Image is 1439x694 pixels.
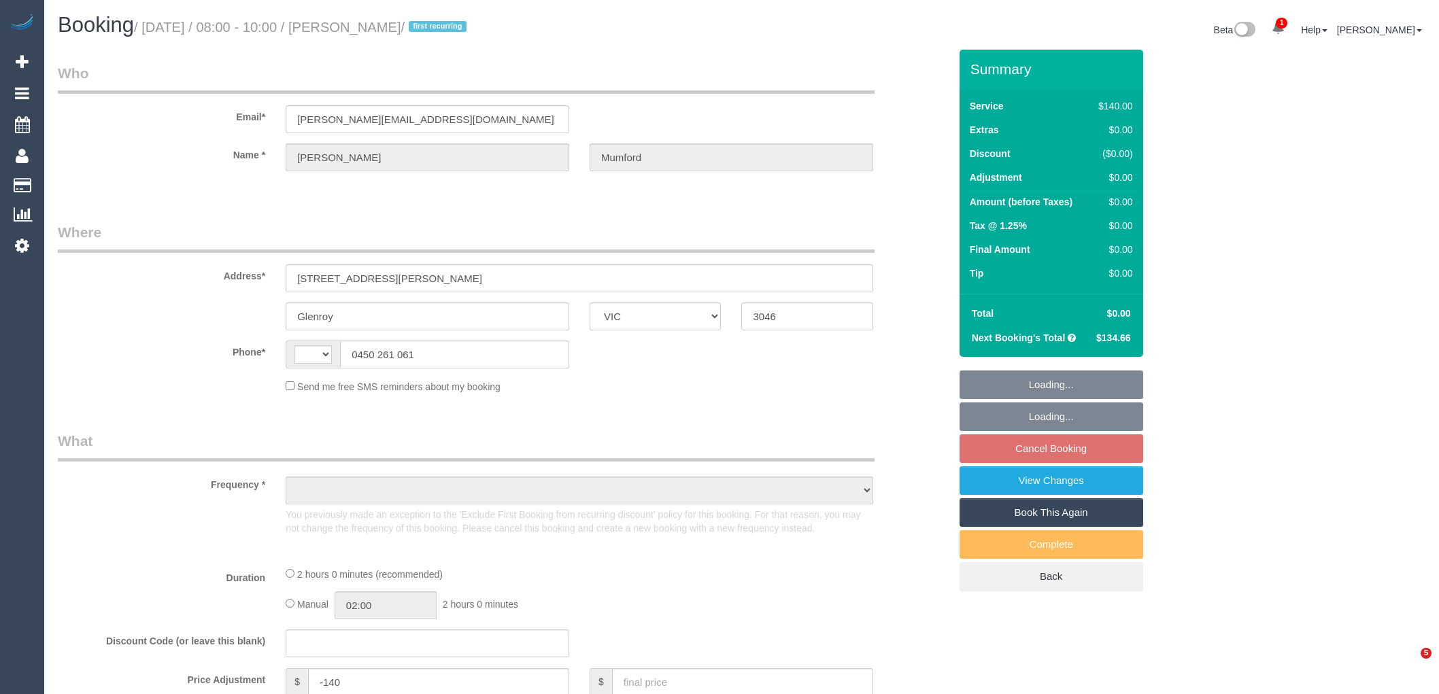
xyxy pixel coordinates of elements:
[960,466,1143,495] a: View Changes
[58,431,875,462] legend: What
[1301,24,1327,35] a: Help
[58,63,875,94] legend: Who
[48,629,275,648] label: Discount Code (or leave this blank)
[970,123,999,137] label: Extras
[1393,648,1425,680] iframe: Intercom live chat
[972,332,1066,343] strong: Next Booking's Total
[970,266,984,280] label: Tip
[409,21,467,32] span: first recurring
[970,99,1004,113] label: Service
[1093,123,1132,137] div: $0.00
[58,13,134,37] span: Booking
[1276,18,1287,29] span: 1
[48,105,275,124] label: Email*
[1265,14,1291,44] a: 1
[401,20,471,35] span: /
[1093,195,1132,209] div: $0.00
[286,302,569,330] input: Suburb*
[134,20,471,35] small: / [DATE] / 08:00 - 10:00 / [PERSON_NAME]
[970,219,1027,232] label: Tax @ 1.25%
[960,498,1143,527] a: Book This Again
[48,473,275,491] label: Frequency *
[1337,24,1422,35] a: [PERSON_NAME]
[297,381,501,392] span: Send me free SMS reminders about my booking
[48,566,275,585] label: Duration
[443,599,518,610] span: 2 hours 0 minutes
[48,668,275,687] label: Price Adjustment
[970,61,1136,77] h3: Summary
[1093,219,1132,232] div: $0.00
[286,508,873,535] p: You previously made an exception to the 'Exclude First Booking from recurring discount' policy fo...
[48,341,275,359] label: Phone*
[1096,332,1131,343] span: $134.66
[1093,171,1132,184] div: $0.00
[8,14,35,33] img: Automaid Logo
[48,143,275,162] label: Name *
[48,264,275,283] label: Address*
[972,308,994,319] strong: Total
[970,171,1022,184] label: Adjustment
[1214,24,1256,35] a: Beta
[58,222,875,253] legend: Where
[970,195,1072,209] label: Amount (before Taxes)
[590,143,873,171] input: Last Name*
[286,105,569,133] input: Email*
[1093,243,1132,256] div: $0.00
[1421,648,1432,659] span: 5
[960,562,1143,591] a: Back
[297,569,443,580] span: 2 hours 0 minutes (recommended)
[970,147,1011,160] label: Discount
[1093,147,1132,160] div: ($0.00)
[970,243,1030,256] label: Final Amount
[1093,266,1132,280] div: $0.00
[1107,308,1131,319] span: $0.00
[340,341,569,368] input: Phone*
[741,302,873,330] input: Post Code*
[297,599,328,610] span: Manual
[1233,22,1255,39] img: New interface
[286,143,569,171] input: First Name*
[1093,99,1132,113] div: $140.00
